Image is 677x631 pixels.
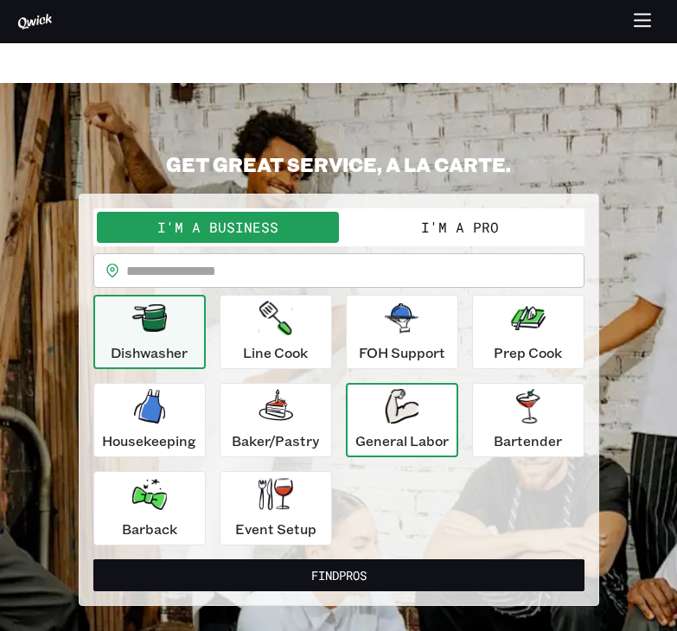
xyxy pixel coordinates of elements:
[472,295,584,369] button: Prep Cook
[97,212,339,243] button: I'm a Business
[93,295,206,369] button: Dishwasher
[355,430,449,451] p: General Labor
[232,430,319,451] p: Baker/Pastry
[494,430,562,451] p: Bartender
[220,383,332,457] button: Baker/Pastry
[220,471,332,545] button: Event Setup
[346,383,458,457] button: General Labor
[93,471,206,545] button: Barback
[359,342,445,363] p: FOH Support
[111,342,188,363] p: Dishwasher
[494,342,562,363] p: Prep Cook
[93,559,584,591] button: FindPros
[102,430,196,451] p: Housekeeping
[235,519,316,539] p: Event Setup
[93,383,206,457] button: Housekeeping
[79,152,599,176] h2: GET GREAT SERVICE, A LA CARTE.
[346,295,458,369] button: FOH Support
[220,295,332,369] button: Line Cook
[122,519,177,539] p: Barback
[339,212,581,243] button: I'm a Pro
[472,383,584,457] button: Bartender
[243,342,308,363] p: Line Cook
